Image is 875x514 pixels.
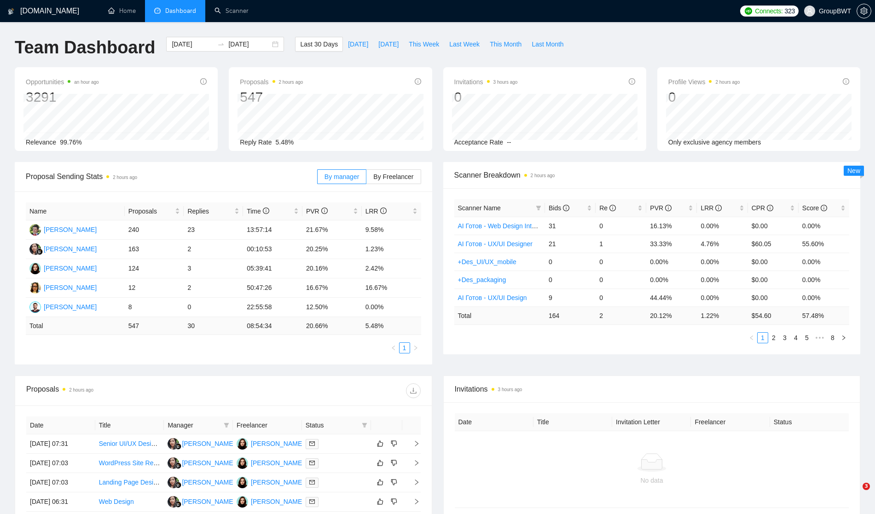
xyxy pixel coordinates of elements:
[168,477,179,488] img: SN
[646,217,697,235] td: 16.13%
[243,259,302,278] td: 05:39:41
[237,496,248,508] img: SK
[362,220,421,240] td: 9.58%
[302,317,362,335] td: 20.66 %
[362,278,421,298] td: 16.67%
[410,342,421,353] li: Next Page
[200,78,207,85] span: info-circle
[545,235,596,253] td: 21
[237,438,248,450] img: SK
[799,289,849,306] td: 0.00%
[767,205,773,211] span: info-circle
[490,39,522,49] span: This Month
[217,40,225,48] span: swap-right
[306,208,328,215] span: PVR
[184,220,243,240] td: 23
[29,225,97,233] a: AS[PERSON_NAME]
[15,37,155,58] h1: Team Dashboard
[748,289,799,306] td: $0.00
[391,459,397,467] span: dislike
[532,39,563,49] span: Last Month
[596,306,646,324] td: 2
[251,497,304,507] div: [PERSON_NAME]
[646,253,697,271] td: 0.00%
[29,282,41,294] img: OL
[362,298,421,317] td: 0.00%
[26,76,99,87] span: Opportunities
[646,289,697,306] td: 44.44%
[455,413,533,431] th: Date
[295,37,343,52] button: Last 30 Days
[29,243,41,255] img: SN
[507,139,511,146] span: --
[691,413,770,431] th: Freelancer
[240,76,303,87] span: Proposals
[309,499,315,504] span: mail
[715,205,722,211] span: info-circle
[406,479,420,485] span: right
[243,278,302,298] td: 50:47:26
[182,458,235,468] div: [PERSON_NAME]
[302,298,362,317] td: 12.50%
[175,462,181,469] img: gigradar-bm.png
[26,88,99,106] div: 3291
[857,4,871,18] button: setting
[745,7,752,15] img: upwork-logo.png
[596,235,646,253] td: 1
[748,217,799,235] td: $0.00
[812,332,827,343] span: •••
[406,498,420,505] span: right
[650,204,672,212] span: PVR
[251,458,304,468] div: [PERSON_NAME]
[493,80,518,85] time: 3 hours ago
[224,422,229,428] span: filter
[531,173,555,178] time: 2 hours ago
[175,443,181,450] img: gigradar-bm.png
[44,302,97,312] div: [PERSON_NAME]
[802,204,827,212] span: Score
[172,39,214,49] input: Start date
[233,416,302,434] th: Freelancer
[413,345,418,351] span: right
[44,225,97,235] div: [PERSON_NAME]
[362,259,421,278] td: 2.42%
[184,202,243,220] th: Replies
[746,332,757,343] button: left
[612,413,691,431] th: Invitation Letter
[29,301,41,313] img: OB
[377,479,383,486] span: like
[388,342,399,353] button: left
[26,171,317,182] span: Proposal Sending Stats
[391,498,397,505] span: dislike
[95,473,164,492] td: Landing Page Design
[69,387,93,393] time: 2 hours ago
[184,298,243,317] td: 0
[362,422,367,428] span: filter
[237,478,304,485] a: SK[PERSON_NAME]
[668,139,761,146] span: Only exclusive agency members
[668,88,740,106] div: 0
[533,413,612,431] th: Title
[527,37,568,52] button: Last Month
[95,416,164,434] th: Title
[769,333,779,343] a: 2
[95,492,164,512] td: Web Design
[182,477,235,487] div: [PERSON_NAME]
[609,205,616,211] span: info-circle
[406,460,420,466] span: right
[455,383,849,395] span: Invitations
[237,497,304,505] a: SK[PERSON_NAME]
[454,76,518,87] span: Invitations
[128,206,174,216] span: Proposals
[838,332,849,343] button: right
[801,332,812,343] li: 5
[388,342,399,353] li: Previous Page
[545,306,596,324] td: 164
[276,139,294,146] span: 5.48%
[29,224,41,236] img: AS
[812,332,827,343] li: Next 5 Pages
[99,498,134,505] a: Web Design
[748,306,799,324] td: $ 54.60
[168,497,235,505] a: SN[PERSON_NAME]
[362,317,421,335] td: 5.48 %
